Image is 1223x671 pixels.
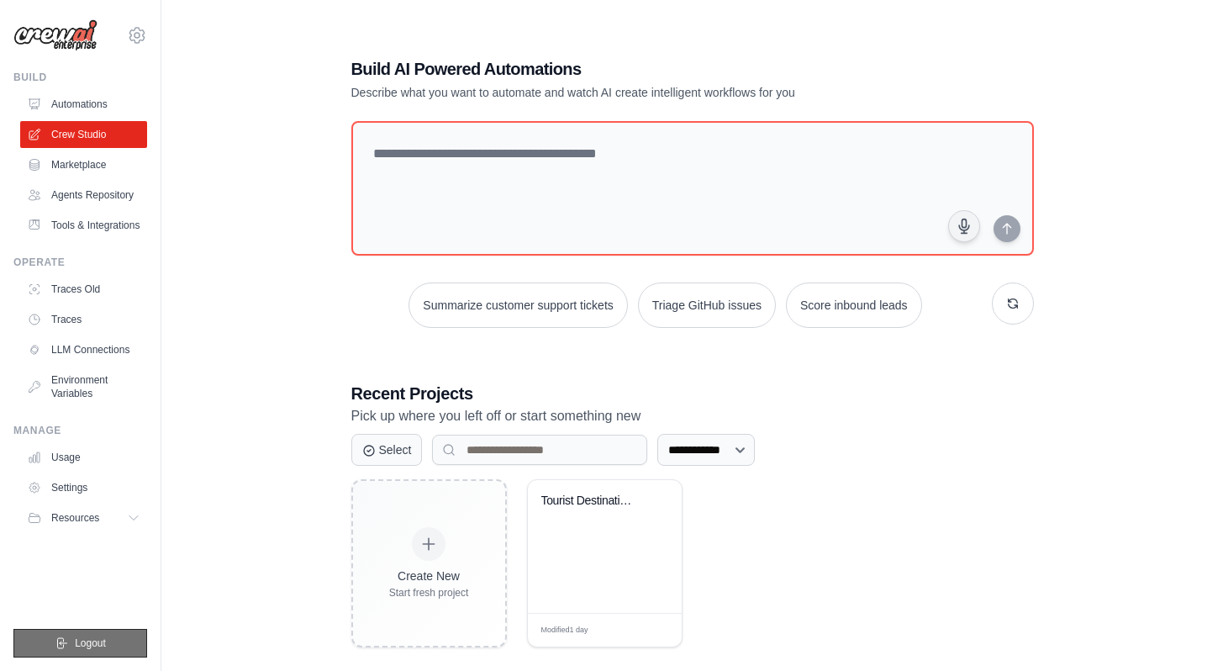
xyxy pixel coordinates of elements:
[1139,590,1223,671] iframe: Chat Widget
[641,624,656,637] span: Edit
[541,494,643,509] div: Tourist Destination Recommendation System
[409,283,627,328] button: Summarize customer support tickets
[13,71,147,84] div: Build
[351,434,423,466] button: Select
[351,84,916,101] p: Describe what you want to automate and watch AI create intelligent workflows for you
[351,405,1034,427] p: Pick up where you left off or start something new
[992,283,1034,325] button: Get new suggestions
[20,212,147,239] a: Tools & Integrations
[13,256,147,269] div: Operate
[13,19,98,51] img: Logo
[20,336,147,363] a: LLM Connections
[638,283,776,328] button: Triage GitHub issues
[20,367,147,407] a: Environment Variables
[20,306,147,333] a: Traces
[13,629,147,658] button: Logout
[351,382,1034,405] h3: Recent Projects
[20,505,147,531] button: Resources
[389,586,469,600] div: Start fresh project
[20,91,147,118] a: Automations
[786,283,922,328] button: Score inbound leads
[51,511,99,525] span: Resources
[948,210,980,242] button: Click to speak your automation idea
[20,182,147,209] a: Agents Repository
[389,568,469,584] div: Create New
[75,637,106,650] span: Logout
[20,444,147,471] a: Usage
[351,57,916,81] h1: Build AI Powered Automations
[541,625,588,637] span: Modified 1 day
[20,474,147,501] a: Settings
[20,151,147,178] a: Marketplace
[20,121,147,148] a: Crew Studio
[20,276,147,303] a: Traces Old
[13,424,147,437] div: Manage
